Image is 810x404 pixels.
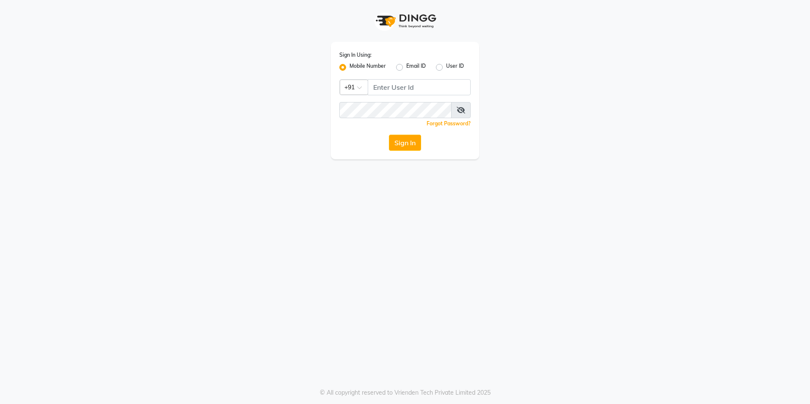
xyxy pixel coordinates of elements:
label: Mobile Number [350,62,386,72]
input: Username [368,79,471,95]
button: Sign In [389,135,421,151]
a: Forgot Password? [427,120,471,127]
label: Email ID [406,62,426,72]
input: Username [339,102,452,118]
img: logo1.svg [371,8,439,33]
label: User ID [446,62,464,72]
label: Sign In Using: [339,51,372,59]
